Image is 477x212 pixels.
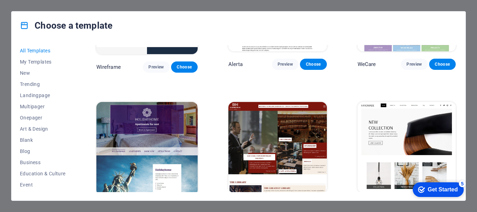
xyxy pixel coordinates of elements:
[21,8,51,14] div: Get Started
[20,123,66,134] button: Art & Design
[96,102,198,196] img: Holidayhome
[228,61,243,68] p: Alerta
[429,59,456,70] button: Choose
[272,59,299,70] button: Preview
[20,59,66,65] span: My Templates
[20,112,66,123] button: Onepager
[406,61,422,67] span: Preview
[278,61,293,67] span: Preview
[306,61,321,67] span: Choose
[20,179,66,190] button: Event
[20,67,66,79] button: New
[20,104,66,109] span: Multipager
[6,3,57,18] div: Get Started 5 items remaining, 0% complete
[96,64,121,71] p: Wireframe
[20,115,66,120] span: Onepager
[435,61,450,67] span: Choose
[20,182,66,188] span: Event
[20,134,66,146] button: Blank
[20,79,66,90] button: Trending
[148,64,164,70] span: Preview
[20,168,66,179] button: Education & Culture
[20,126,66,132] span: Art & Design
[20,45,66,56] button: All Templates
[20,81,66,87] span: Trending
[20,157,66,168] button: Business
[20,101,66,112] button: Multipager
[20,190,66,202] button: Gastronomy
[20,137,66,143] span: Blank
[20,20,112,31] h4: Choose a template
[20,48,66,53] span: All Templates
[20,171,66,176] span: Education & Culture
[20,93,66,98] span: Landingpage
[20,70,66,76] span: New
[143,61,169,73] button: Preview
[358,102,456,192] img: Handmade
[177,64,192,70] span: Choose
[20,90,66,101] button: Landingpage
[358,61,376,68] p: WeCare
[20,56,66,67] button: My Templates
[300,59,326,70] button: Choose
[20,160,66,165] span: Business
[171,61,198,73] button: Choose
[228,102,326,192] img: Bibliotheca
[20,148,66,154] span: Blog
[52,1,59,8] div: 5
[401,59,427,70] button: Preview
[20,146,66,157] button: Blog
